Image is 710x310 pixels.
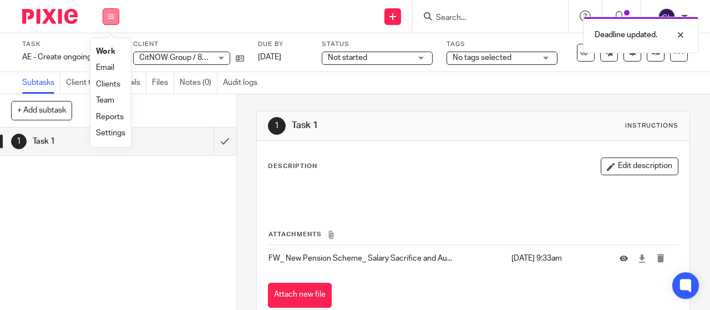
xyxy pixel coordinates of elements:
a: Audit logs [223,72,263,94]
a: Reports [96,113,124,121]
div: Instructions [625,121,678,130]
a: Clients [96,80,120,88]
button: + Add subtask [11,101,72,120]
a: Team [96,96,114,104]
p: FW_ New Pension Scheme_ Salary Sacrifice and Au... [268,253,505,264]
button: Edit description [601,157,678,175]
a: Work [96,48,115,55]
h1: Task 1 [33,133,146,150]
a: Subtasks [22,72,60,94]
a: Notes (0) [180,72,217,94]
img: svg%3E [658,8,676,26]
p: Deadline updated. [595,29,657,40]
span: CitNOW Group / 8Technology Ltd [139,54,255,62]
a: Email [96,64,114,72]
label: Status [322,40,433,49]
div: 1 [268,117,286,135]
label: Task [22,40,119,49]
label: Client [133,40,244,49]
span: No tags selected [453,54,511,62]
button: Attach new file [268,283,332,308]
span: Not started [328,54,367,62]
a: Download [638,253,646,264]
p: Description [268,162,317,171]
h1: Task 1 [292,120,497,131]
div: AE - Create ongoing tasks for Cert / Re-enrolment / Governance. [22,52,119,63]
span: [DATE] [258,53,281,61]
a: Files [152,72,174,94]
p: [DATE] 9:33am [511,253,603,264]
div: 1 [11,134,27,149]
span: Attachments [268,231,322,237]
a: Client tasks [66,72,113,94]
a: Emails [118,72,146,94]
a: Settings [96,129,125,137]
img: Pixie [22,9,78,24]
label: Due by [258,40,308,49]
